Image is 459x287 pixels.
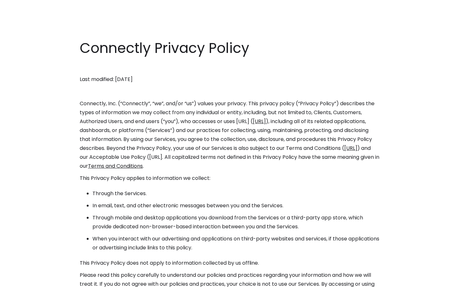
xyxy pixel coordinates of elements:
[80,63,379,72] p: ‍
[92,201,379,210] li: In email, text, and other electronic messages between you and the Services.
[13,276,38,285] ul: Language list
[80,87,379,96] p: ‍
[80,259,379,268] p: This Privacy Policy does not apply to information collected by us offline.
[88,162,143,170] a: Terms and Conditions
[6,275,38,285] aside: Language selected: English
[80,38,379,58] h1: Connectly Privacy Policy
[92,189,379,198] li: Through the Services.
[80,174,379,183] p: This Privacy Policy applies to information we collect:
[92,234,379,252] li: When you interact with our advertising and applications on third-party websites and services, if ...
[80,75,379,84] p: Last modified: [DATE]
[253,118,266,125] a: [URL]
[92,213,379,231] li: Through mobile and desktop applications you download from the Services or a third-party app store...
[80,99,379,171] p: Connectly, Inc. (“Connectly”, “we”, and/or “us”) values your privacy. This privacy policy (“Priva...
[344,144,357,152] a: [URL]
